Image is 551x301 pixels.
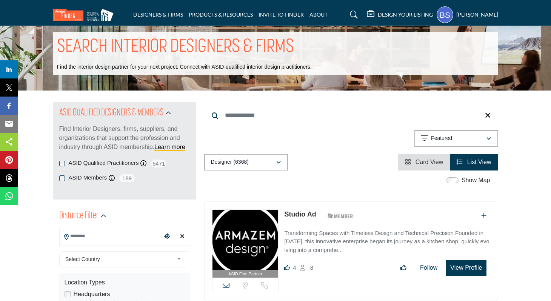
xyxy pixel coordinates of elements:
[59,106,163,120] h2: ASID QUALIFIED DESIGNERS & MEMBERS
[133,11,183,18] a: DESIGNERS & FIRMS
[69,174,107,182] label: ASID Members
[310,264,313,271] span: 8
[300,263,313,272] div: Followers
[309,11,328,18] a: ABOUT
[211,158,249,166] p: Designer (6368)
[57,35,294,59] h1: SEARCH INTERIOR DESIGNERS & FIRMS
[212,210,279,270] img: Studio Ad
[204,154,288,170] button: Designer (6368)
[60,229,162,244] input: Search Location
[228,271,262,277] span: ASID Firm Partner
[59,175,65,181] input: ASID Members checkbox
[481,212,486,219] a: Add To List
[457,159,491,165] a: View List
[284,210,316,218] a: Studio Ad
[177,229,188,245] div: Clear search location
[450,154,498,170] li: List View
[204,106,498,124] input: Search Keyword
[446,260,486,276] button: View Profile
[398,154,450,170] li: Card View
[259,11,304,18] a: INVITE TO FINDER
[150,159,167,168] span: 5471
[414,130,498,147] button: Featured
[53,9,117,21] img: Site Logo
[416,159,443,165] span: Card View
[59,209,99,223] h2: Distance Filter
[456,11,498,18] h5: [PERSON_NAME]
[437,6,453,23] button: Show hide supplier dropdown
[284,224,490,255] a: Transforming Spaces with Timeless Design and Technical Precision Founded in [DATE], this innovati...
[284,265,290,270] i: Likes
[396,260,411,275] button: Like listing
[462,176,490,185] label: Show Map
[367,10,433,19] div: DESIGN YOUR LISTING
[378,11,433,18] h5: DESIGN YOUR LISTING
[65,255,174,264] span: Select Country
[154,144,185,150] a: Learn more
[431,135,452,142] p: Featured
[293,264,296,271] span: 4
[59,161,65,166] input: ASID Qualified Practitioners checkbox
[119,174,135,183] span: 189
[189,11,253,18] a: PRODUCTS & RESOURCES
[59,124,190,152] p: Find Interior Designers, firms, suppliers, and organizations that support the profession and indu...
[405,159,443,165] a: View Card
[284,209,316,220] p: Studio Ad
[467,159,491,165] span: List View
[323,211,357,221] img: ASID Members Badge Icon
[343,9,363,21] a: Search
[415,260,442,275] button: Follow
[74,290,110,299] label: Headquarters
[69,159,139,167] label: ASID Qualified Practitioners
[212,210,279,278] a: ASID Firm Partner
[65,278,185,287] div: Location Types
[57,63,312,71] p: Find the interior design partner for your next project. Connect with ASID-qualified interior desi...
[162,229,173,245] div: Choose your current location
[284,229,490,255] p: Transforming Spaces with Timeless Design and Technical Precision Founded in [DATE], this innovati...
